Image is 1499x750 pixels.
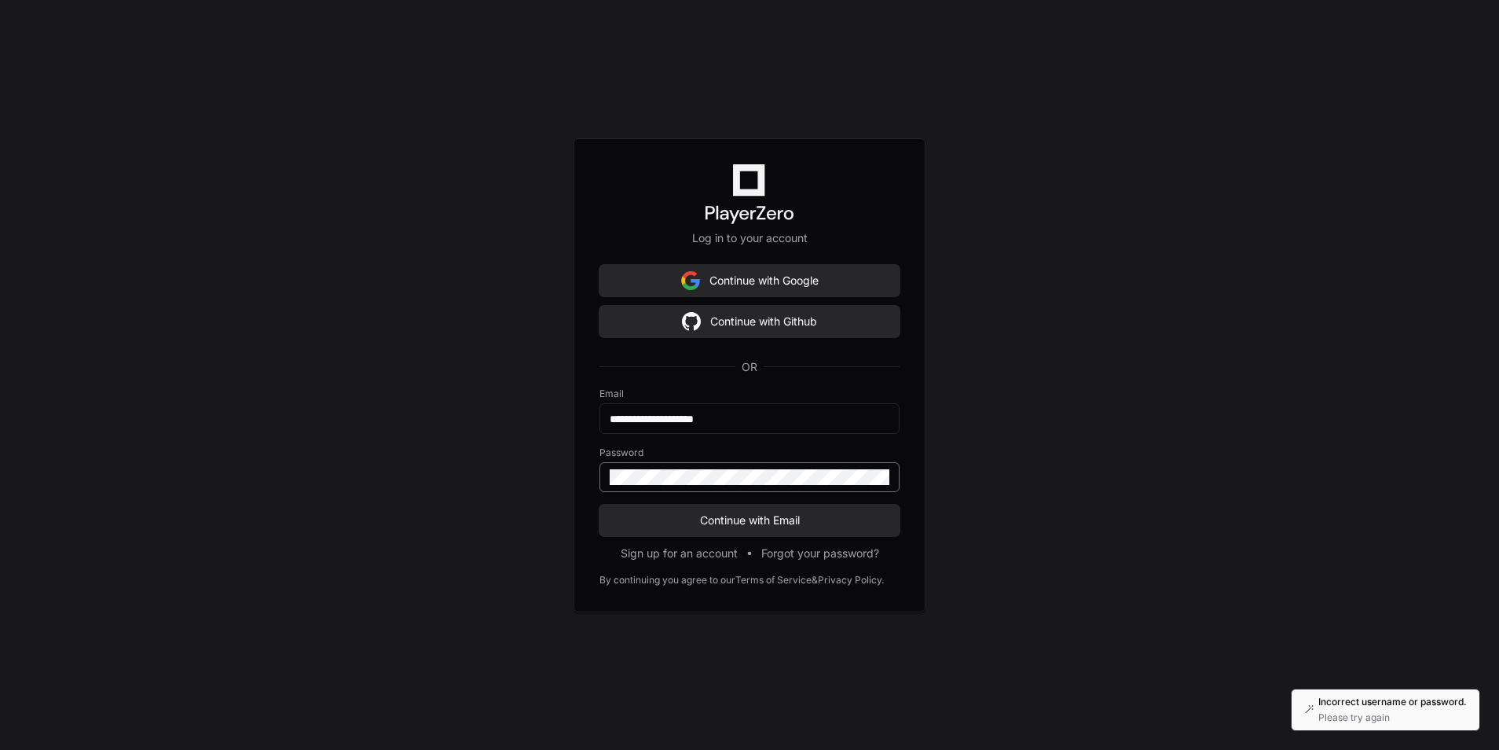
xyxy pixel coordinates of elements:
[599,513,900,528] span: Continue with Email
[599,574,735,586] div: By continuing you agree to our
[599,447,900,459] label: Password
[735,359,764,375] span: OR
[599,230,900,246] p: Log in to your account
[1318,696,1467,708] p: Incorrect username or password.
[599,265,900,296] button: Continue with Google
[1318,711,1467,724] p: Please try again
[599,388,900,400] label: Email
[761,546,879,561] button: Forgot your password?
[681,265,700,296] img: Sign in with google
[735,574,812,586] a: Terms of Service
[818,574,884,586] a: Privacy Policy.
[682,306,701,337] img: Sign in with google
[812,574,818,586] div: &
[599,306,900,337] button: Continue with Github
[621,546,738,561] button: Sign up for an account
[599,505,900,536] button: Continue with Email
